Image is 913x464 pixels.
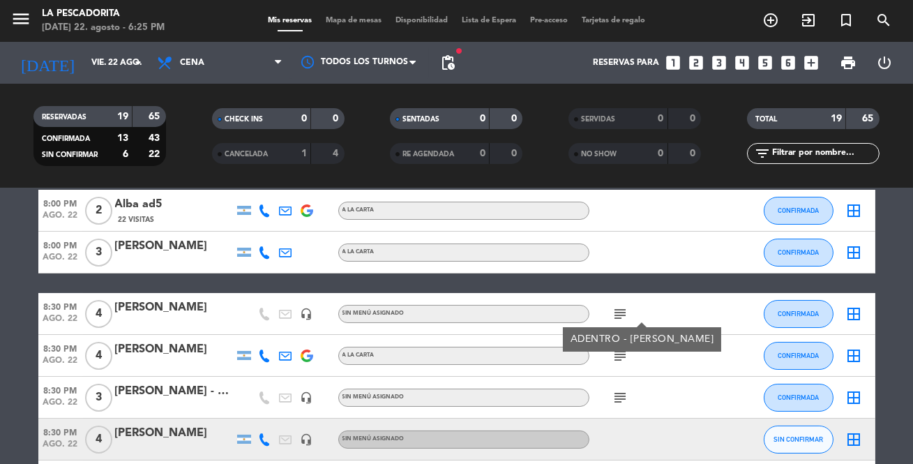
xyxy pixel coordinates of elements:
[764,300,833,328] button: CONFIRMADA
[658,149,664,158] strong: 0
[301,114,307,124] strong: 0
[612,306,629,322] i: subject
[733,54,751,72] i: looks_4
[38,340,83,356] span: 8:30 PM
[764,197,833,225] button: CONFIRMADA
[612,347,629,364] i: subject
[756,54,774,72] i: looks_5
[875,12,892,29] i: search
[85,239,112,267] span: 3
[388,17,455,24] span: Disponibilidad
[840,54,857,71] span: print
[342,394,405,400] span: Sin menú asignado
[85,384,112,412] span: 3
[778,310,819,317] span: CONFIRMADA
[85,300,112,328] span: 4
[764,426,833,454] button: SIN CONFIRMAR
[863,114,877,124] strong: 65
[658,114,664,124] strong: 0
[778,352,819,359] span: CONFIRMADA
[10,47,84,78] i: [DATE]
[778,248,819,256] span: CONFIRMADA
[301,391,313,404] i: headset_mic
[42,21,165,35] div: [DATE] 22. agosto - 6:25 PM
[261,17,319,24] span: Mis reservas
[42,135,90,142] span: CONFIRMADA
[754,145,771,162] i: filter_list
[42,7,165,21] div: La Pescadorita
[38,237,83,253] span: 8:00 PM
[342,310,405,316] span: Sin menú asignado
[38,356,83,372] span: ago. 22
[593,58,659,68] span: Reservas para
[778,394,819,401] span: CONFIRMADA
[115,340,234,359] div: [PERSON_NAME]
[42,151,98,158] span: SIN CONFIRMAR
[38,424,83,440] span: 8:30 PM
[866,42,903,84] div: LOG OUT
[85,197,112,225] span: 2
[149,133,163,143] strong: 43
[455,47,463,55] span: fiber_manual_record
[802,54,820,72] i: add_box
[771,146,879,161] input: Filtrar por nombre...
[846,202,863,219] i: border_all
[710,54,728,72] i: looks_3
[38,195,83,211] span: 8:00 PM
[42,114,86,121] span: RESERVADAS
[38,398,83,414] span: ago. 22
[115,237,234,255] div: [PERSON_NAME]
[342,352,375,358] span: A LA CARTA
[575,17,652,24] span: Tarjetas de regalo
[764,384,833,412] button: CONFIRMADA
[149,149,163,159] strong: 22
[762,12,779,29] i: add_circle_outline
[10,8,31,29] i: menu
[846,347,863,364] i: border_all
[225,151,268,158] span: CANCELADA
[38,382,83,398] span: 8:30 PM
[581,116,615,123] span: SERVIDAS
[846,244,863,261] i: border_all
[581,151,617,158] span: NO SHOW
[480,114,485,124] strong: 0
[690,149,698,158] strong: 0
[439,54,456,71] span: pending_actions
[119,214,155,225] span: 22 Visitas
[130,54,146,71] i: arrow_drop_down
[779,54,797,72] i: looks_6
[764,342,833,370] button: CONFIRMADA
[333,149,341,158] strong: 4
[225,116,263,123] span: CHECK INS
[523,17,575,24] span: Pre-acceso
[180,58,204,68] span: Cena
[690,114,698,124] strong: 0
[846,389,863,406] i: border_all
[342,436,405,442] span: Sin menú asignado
[38,440,83,456] span: ago. 22
[115,299,234,317] div: [PERSON_NAME]
[38,253,83,269] span: ago. 22
[319,17,388,24] span: Mapa de mesas
[85,426,112,454] span: 4
[342,207,375,213] span: A LA CARTA
[149,112,163,121] strong: 65
[123,149,128,159] strong: 6
[831,114,842,124] strong: 19
[38,314,83,330] span: ago. 22
[511,149,520,158] strong: 0
[511,114,520,124] strong: 0
[664,54,682,72] i: looks_one
[846,306,863,322] i: border_all
[846,431,863,448] i: border_all
[876,54,893,71] i: power_settings_new
[115,382,234,401] div: [PERSON_NAME] - ad vent
[612,389,629,406] i: subject
[778,207,819,214] span: CONFIRMADA
[402,116,439,123] span: SENTADAS
[301,308,313,320] i: headset_mic
[755,116,777,123] span: TOTAL
[455,17,523,24] span: Lista de Espera
[333,114,341,124] strong: 0
[38,298,83,314] span: 8:30 PM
